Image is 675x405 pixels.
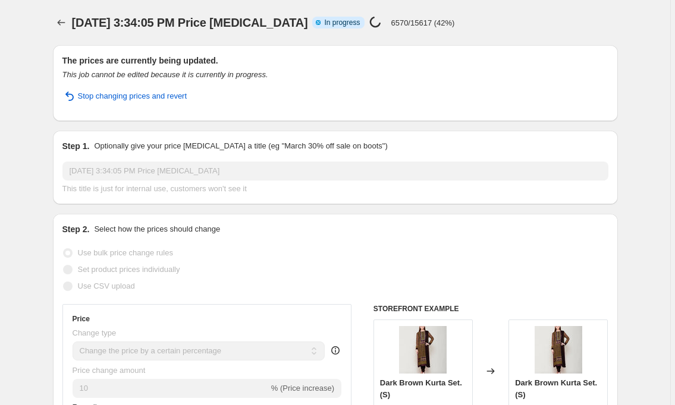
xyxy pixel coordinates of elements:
[73,314,90,324] h3: Price
[373,304,608,314] h6: STOREFRONT EXAMPLE
[329,344,341,356] div: help
[62,162,608,181] input: 30% off holiday sale
[78,90,187,102] span: Stop changing prices and revert
[72,16,308,29] span: [DATE] 3:34:05 PM Price [MEDICAL_DATA]
[399,326,447,374] img: 160705-SHYAM-0217_be9a03b5-ade8-4c43-bbfa-db01bf37981a_80x.jpg
[94,223,220,235] p: Select how the prices should change
[271,384,334,393] span: % (Price increase)
[94,140,387,152] p: Optionally give your price [MEDICAL_DATA] a title (eg "March 30% off sale on boots")
[62,70,268,79] i: This job cannot be edited because it is currently in progress.
[73,379,269,398] input: -15
[62,184,247,193] span: This title is just for internal use, customers won't see it
[55,87,194,106] button: Stop changing prices and revert
[324,18,360,27] span: In progress
[380,378,462,399] span: Dark Brown Kurta Set. (S)
[62,140,90,152] h2: Step 1.
[78,248,173,257] span: Use bulk price change rules
[391,18,454,27] p: 6570/15617 (42%)
[515,378,597,399] span: Dark Brown Kurta Set. (S)
[78,265,180,274] span: Set product prices individually
[53,14,70,31] button: Price change jobs
[62,55,608,67] h2: The prices are currently being updated.
[535,326,582,374] img: 160705-SHYAM-0217_be9a03b5-ade8-4c43-bbfa-db01bf37981a_80x.jpg
[62,223,90,235] h2: Step 2.
[73,328,117,337] span: Change type
[73,366,146,375] span: Price change amount
[78,281,135,290] span: Use CSV upload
